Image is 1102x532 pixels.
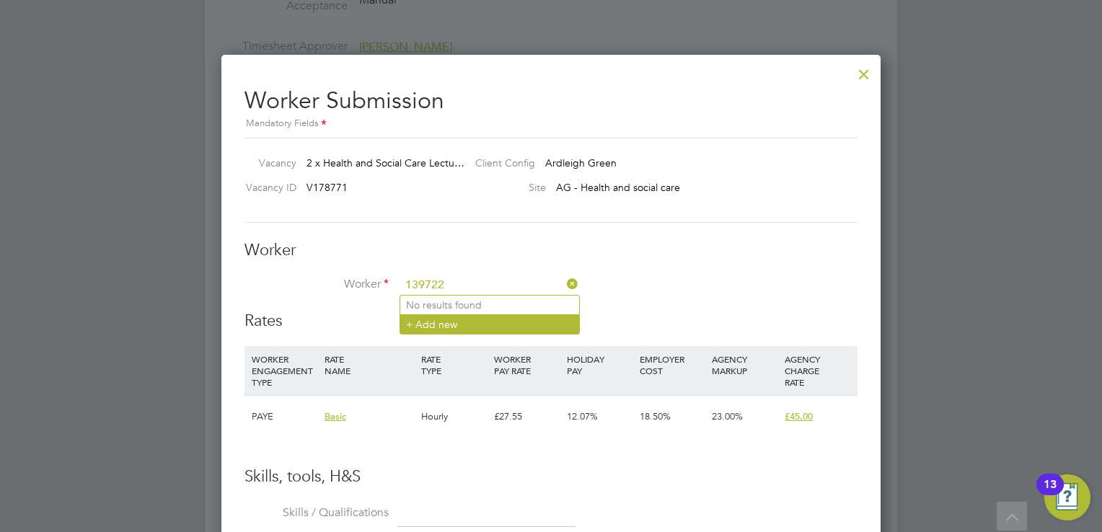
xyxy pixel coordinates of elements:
[307,181,348,194] span: V178771
[418,396,490,438] div: Hourly
[248,346,321,395] div: WORKER ENGAGEMENT TYPE
[400,314,579,334] li: + Add new
[244,240,858,261] h3: Worker
[640,410,671,422] span: 18.50%
[321,346,418,384] div: RATE NAME
[545,156,617,169] span: Ardleigh Green
[244,277,389,292] label: Worker
[636,346,709,384] div: EMPLOYER COST
[490,396,563,438] div: £27.55
[239,181,296,194] label: Vacancy ID
[244,116,858,132] div: Mandatory Fields
[708,346,781,384] div: AGENCY MARKUP
[785,410,813,422] span: £45.00
[244,311,858,332] h3: Rates
[464,156,535,169] label: Client Config
[556,181,680,194] span: AG - Health and social care
[400,275,578,296] input: Search for...
[464,181,546,194] label: Site
[418,346,490,384] div: RATE TYPE
[1044,474,1090,520] button: Open Resource Center, 13 new notifications
[325,410,346,422] span: Basic
[563,346,636,384] div: HOLIDAY PAY
[248,396,321,438] div: PAYE
[400,296,579,314] li: No results found
[781,346,854,395] div: AGENCY CHARGE RATE
[244,466,858,487] h3: Skills, tools, H&S
[567,410,598,422] span: 12.07%
[712,410,743,422] span: 23.00%
[244,505,389,520] label: Skills / Qualifications
[239,156,296,169] label: Vacancy
[490,346,563,384] div: WORKER PAY RATE
[307,156,464,169] span: 2 x Health and Social Care Lectu…
[1044,484,1057,503] div: 13
[244,75,858,132] h2: Worker Submission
